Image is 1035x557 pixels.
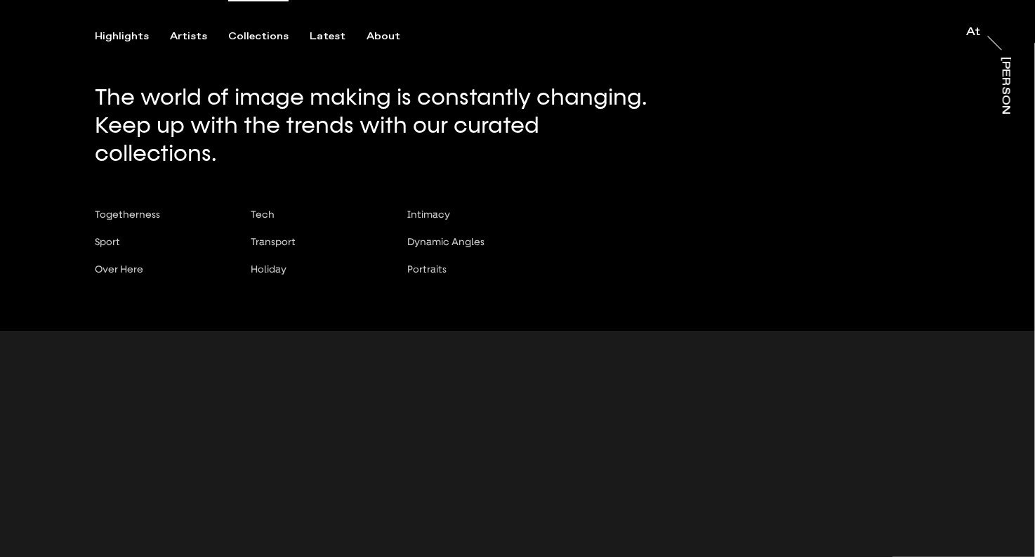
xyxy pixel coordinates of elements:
[407,236,516,263] button: Dynamic Angles
[407,263,516,291] button: Portraits
[251,236,296,247] span: Transport
[367,30,421,43] button: About
[228,30,289,43] div: Collections
[997,57,1011,114] a: [PERSON_NAME]
[310,30,367,43] button: Latest
[310,30,345,43] div: Latest
[170,30,207,43] div: Artists
[407,209,516,236] button: Intimacy
[95,263,220,291] button: Over Here
[407,263,447,275] span: Portraits
[251,263,287,275] span: Holiday
[95,236,220,263] button: Sport
[95,30,170,43] button: Highlights
[251,209,275,220] span: Tech
[1000,57,1011,165] div: [PERSON_NAME]
[95,30,149,43] div: Highlights
[95,209,220,236] button: Togetherness
[95,263,143,275] span: Over Here
[367,30,400,43] div: About
[967,27,981,41] a: At
[251,209,377,236] button: Tech
[228,30,310,43] button: Collections
[251,236,377,263] button: Transport
[407,209,450,220] span: Intimacy
[251,263,377,291] button: Holiday
[95,236,120,247] span: Sport
[407,236,484,247] span: Dynamic Angles
[95,209,160,220] span: Togetherness
[95,84,665,168] p: The world of image making is constantly changing. Keep up with the trends with our curated collec...
[170,30,228,43] button: Artists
